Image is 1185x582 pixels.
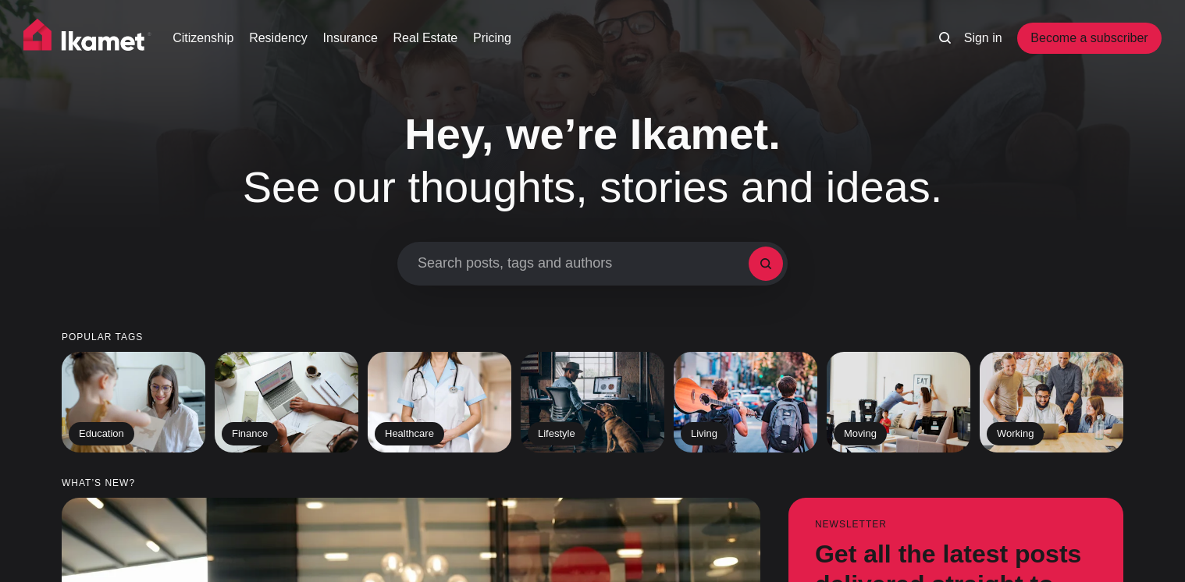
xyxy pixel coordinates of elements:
span: Search posts, tags and authors [418,255,749,272]
a: Become a subscriber [1017,23,1161,54]
a: Education [62,352,205,452]
a: Citizenship [173,29,233,48]
small: Newsletter [815,520,1097,530]
small: What’s new? [62,478,1123,488]
small: Popular tags [62,332,1123,342]
h2: Healthcare [375,422,444,445]
h2: Lifestyle [528,422,585,445]
a: Finance [215,352,358,452]
a: Moving [827,352,970,452]
img: Ikamet home [23,19,151,58]
a: Lifestyle [521,352,664,452]
h2: Working [987,422,1044,445]
h2: Living [681,422,728,445]
h2: Moving [834,422,887,445]
h2: Education [69,422,134,445]
h2: Finance [222,422,278,445]
a: Living [674,352,817,452]
a: Sign in [964,29,1002,48]
a: Healthcare [368,352,511,452]
span: Hey, we’re Ikamet. [404,109,780,158]
a: Pricing [473,29,511,48]
a: Residency [249,29,308,48]
h1: See our thoughts, stories and ideas. [194,108,991,212]
a: Working [980,352,1123,452]
a: Insurance [323,29,378,48]
a: Real Estate [393,29,458,48]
